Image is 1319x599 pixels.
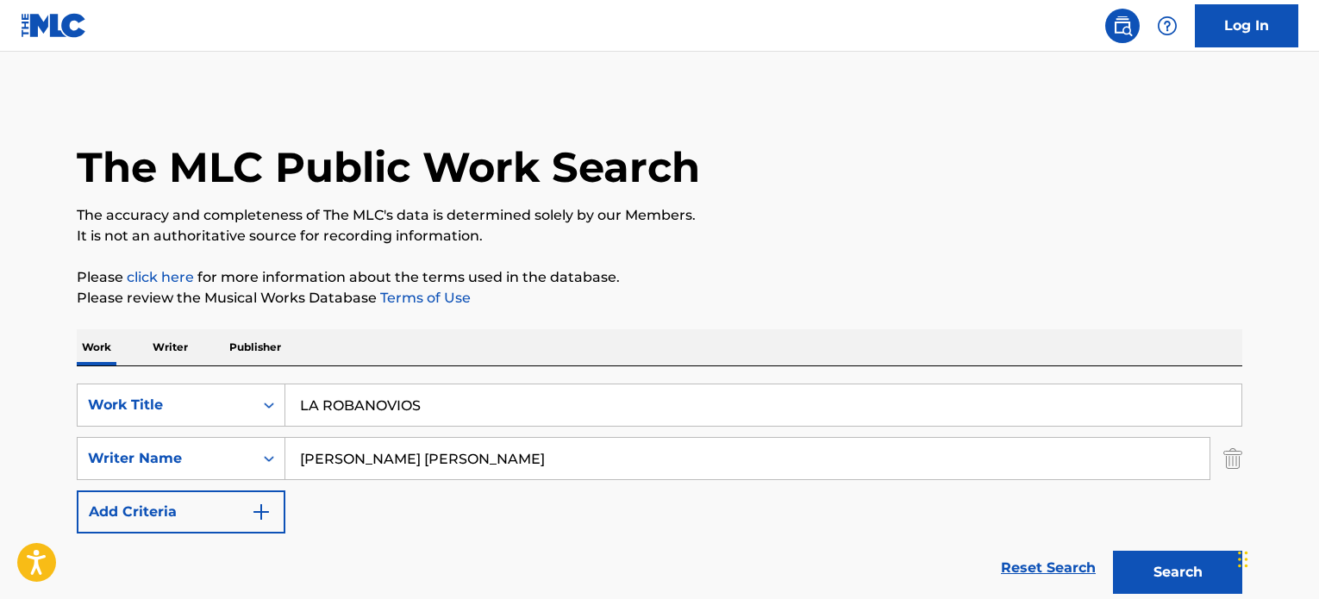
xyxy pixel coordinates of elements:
[1195,4,1298,47] a: Log In
[1150,9,1185,43] div: Help
[992,549,1104,587] a: Reset Search
[77,205,1242,226] p: The accuracy and completeness of The MLC's data is determined solely by our Members.
[1233,516,1319,599] iframe: Chat Widget
[77,288,1242,309] p: Please review the Musical Works Database
[251,502,272,522] img: 9d2ae6d4665cec9f34b9.svg
[77,141,700,193] h1: The MLC Public Work Search
[77,226,1242,246] p: It is not an authoritative source for recording information.
[1157,16,1178,36] img: help
[1105,9,1140,43] a: Public Search
[1113,551,1242,594] button: Search
[147,329,193,365] p: Writer
[1223,437,1242,480] img: Delete Criterion
[88,395,243,415] div: Work Title
[127,269,194,285] a: click here
[88,448,243,469] div: Writer Name
[77,267,1242,288] p: Please for more information about the terms used in the database.
[1238,533,1248,585] div: Drag
[21,13,87,38] img: MLC Logo
[77,329,116,365] p: Work
[1112,16,1133,36] img: search
[224,329,286,365] p: Publisher
[77,490,285,533] button: Add Criteria
[377,290,471,306] a: Terms of Use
